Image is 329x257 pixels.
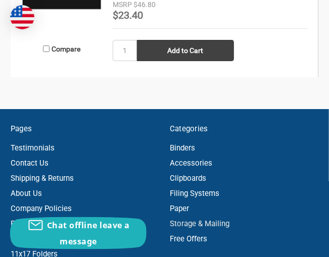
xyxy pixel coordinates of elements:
[137,40,234,61] input: Add to Cart
[246,230,329,257] iframe: Google Customer Reviews
[21,40,102,57] label: Compare
[11,143,55,152] a: Testimonials
[113,9,143,21] span: $23.40
[170,159,212,168] a: Accessories
[11,189,42,198] a: About Us
[47,220,130,247] span: Chat offline leave a message
[170,174,206,183] a: Clipboards
[11,123,159,135] h5: Pages
[170,204,189,213] a: Paper
[11,204,72,213] a: Company Policies
[133,1,156,9] span: $46.80
[170,219,229,228] a: Storage & Mailing
[170,234,207,243] a: Free Offers
[170,143,195,152] a: Binders
[170,123,318,135] h5: Categories
[11,174,74,183] a: Shipping & Returns
[170,189,219,198] a: Filing Systems
[10,217,147,249] button: Chat offline leave a message
[11,159,49,168] a: Contact Us
[43,45,50,52] input: Compare
[10,5,34,29] img: duty and tax information for United States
